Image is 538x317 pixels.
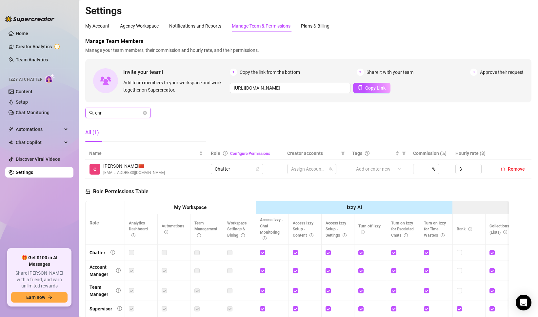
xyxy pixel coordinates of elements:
span: info-circle [117,306,122,311]
a: Discover Viral Videos [16,157,60,162]
h5: Role Permissions Table [85,188,149,196]
strong: My Workspace [174,204,207,210]
img: AI Chatter [45,74,55,83]
img: logo-BBDzfeDw.svg [5,16,54,22]
span: 2 [357,69,364,76]
span: info-circle [241,233,245,237]
img: Chat Copilot [9,140,13,145]
span: Remove [508,166,525,172]
th: Hourly rate ($) [451,147,494,160]
span: Copy Link [365,85,386,91]
span: info-circle [309,233,313,237]
span: lock [256,167,260,171]
a: Creator Analytics exclamation-circle [16,41,68,52]
th: Name [85,147,207,160]
div: Supervisor [90,305,112,312]
strong: Izzy AI [347,204,362,210]
span: Analytics Dashboard [129,221,148,238]
span: Bank [457,227,472,231]
span: [PERSON_NAME] 🇨🇳 [103,162,165,170]
div: Manage Team & Permissions [232,22,290,30]
a: Chat Monitoring [16,110,50,115]
div: Team Manager [90,284,111,298]
span: Turn on Izzy for Time Wasters [424,221,446,238]
span: filter [402,151,406,155]
a: Home [16,31,28,36]
a: Settings [16,170,33,175]
span: info-circle [131,233,135,237]
span: [EMAIL_ADDRESS][DOMAIN_NAME] [103,170,165,176]
span: 🎁 Get $100 in AI Messages [11,255,68,267]
span: info-circle [164,230,168,234]
span: thunderbolt [9,127,14,132]
span: arrow-right [48,295,52,300]
span: filter [341,151,345,155]
span: Share it with your team [367,69,413,76]
span: info-circle [404,233,408,237]
span: info-circle [361,230,365,234]
span: Creator accounts [287,150,338,157]
span: Automations [162,224,184,235]
span: info-circle [116,288,121,293]
div: All (1) [85,129,99,137]
span: Turn off Izzy [358,224,381,235]
span: delete [501,167,505,171]
span: Access Izzy - Chat Monitoring [260,218,283,241]
span: team [329,167,333,171]
div: My Account [85,22,110,30]
span: info-circle [468,227,472,231]
span: Manage your team members, their commission and hourly rate, and their permissions. [85,47,531,54]
button: Copy Link [353,83,390,93]
span: Share [PERSON_NAME] with a friend, and earn unlimited rewards [11,270,68,289]
span: Collections (Lists) [489,224,509,235]
div: Agency Workspace [120,22,159,30]
h2: Settings [85,5,531,17]
div: Open Intercom Messenger [516,295,531,310]
span: copy [358,85,363,90]
span: Access Izzy Setup - Settings [326,221,347,238]
span: Access Izzy Setup - Content [293,221,313,238]
button: close-circle [143,111,147,115]
th: Commission (%) [409,147,452,160]
span: info-circle [503,230,507,234]
span: Izzy AI Chatter [9,76,42,83]
span: Workspace Settings & Billing [227,221,247,238]
span: Chat Copilot [16,137,62,148]
span: info-circle [441,233,445,237]
span: Add team members to your workspace and work together on Supercreator. [123,79,227,94]
span: info-circle [223,151,228,156]
span: Earn now [26,295,45,300]
span: Approve their request [480,69,524,76]
span: info-circle [110,250,115,255]
span: Turn on Izzy for Escalated Chats [391,221,414,238]
span: Chatter [215,164,259,174]
button: Earn nowarrow-right [11,292,68,303]
span: Tags [352,150,362,157]
span: Role [211,151,220,156]
span: Name [89,150,198,157]
span: Invite your team! [123,68,230,76]
th: Role [86,201,125,245]
span: filter [401,148,407,158]
a: Content [16,89,32,94]
input: Search members [95,109,142,116]
span: Automations [16,124,62,135]
span: info-circle [116,268,121,273]
span: question-circle [365,151,369,156]
div: Notifications and Reports [169,22,221,30]
div: Plans & Billing [301,22,329,30]
span: Copy the link from the bottom [240,69,300,76]
span: lock [85,189,90,194]
div: Chatter [90,249,105,256]
a: Configure Permissions [230,151,270,156]
span: Manage Team Members [85,37,531,45]
span: filter [340,148,346,158]
span: 1 [230,69,237,76]
div: Account Manager [90,264,111,278]
button: Remove [498,165,528,173]
span: Team Management [194,221,217,238]
span: info-circle [343,233,347,237]
a: Setup [16,99,28,105]
span: info-circle [197,233,201,237]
